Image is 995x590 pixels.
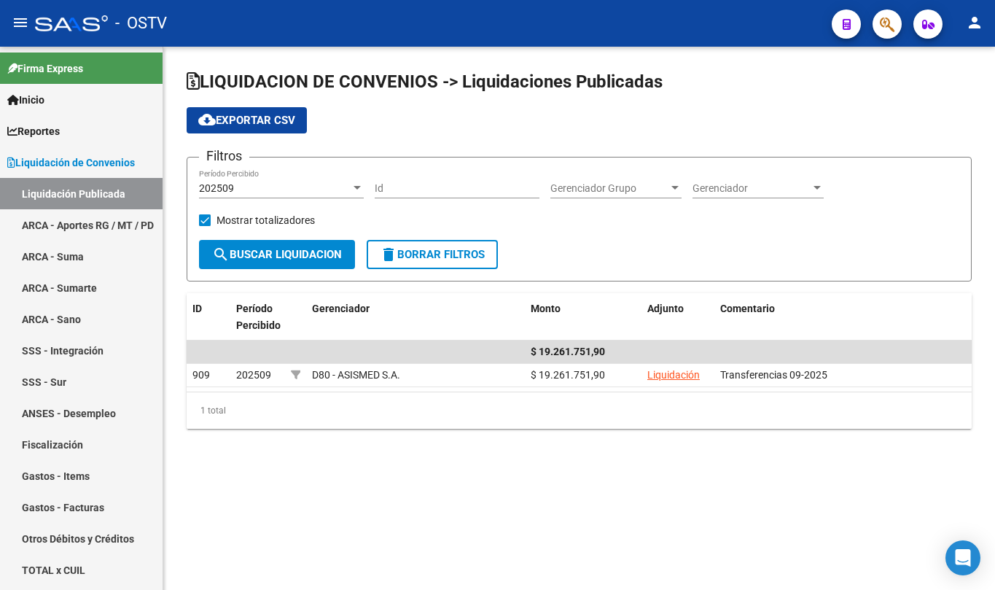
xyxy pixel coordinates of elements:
datatable-header-cell: ID [187,293,230,357]
span: Inicio [7,92,44,108]
mat-icon: search [212,246,230,263]
mat-icon: person [966,14,983,31]
span: Gerenciador [312,303,370,314]
span: - OSTV [115,7,167,39]
span: Monto [531,303,561,314]
span: Borrar Filtros [380,248,485,261]
span: ID [192,303,202,314]
div: Open Intercom Messenger [945,540,980,575]
span: Buscar Liquidacion [212,248,342,261]
span: 202509 [236,369,271,381]
datatable-header-cell: Período Percibido [230,293,285,357]
datatable-header-cell: Gerenciador [306,293,525,357]
span: Liquidación de Convenios [7,155,135,171]
span: Gerenciador Grupo [550,182,668,195]
span: D80 - ASISMED S.A. [312,369,400,381]
span: Período Percibido [236,303,281,331]
span: Adjunto [647,303,684,314]
span: Exportar CSV [198,114,295,127]
div: $ 19.261.751,90 [531,367,636,384]
button: Borrar Filtros [367,240,498,269]
button: Buscar Liquidacion [199,240,355,269]
span: 202509 [199,182,234,194]
datatable-header-cell: Adjunto [641,293,714,357]
span: Mostrar totalizadores [216,211,315,229]
span: Transferencias 09-2025 [720,369,827,381]
h3: Filtros [199,146,249,166]
span: LIQUIDACION DE CONVENIOS -> Liquidaciones Publicadas [187,71,663,92]
datatable-header-cell: Monto [525,293,641,357]
span: Reportes [7,123,60,139]
span: $ 19.261.751,90 [531,346,605,357]
a: Liquidación [647,369,700,381]
span: Firma Express [7,61,83,77]
span: Gerenciador [692,182,811,195]
span: 909 [192,369,210,381]
button: Exportar CSV [187,107,307,133]
mat-icon: cloud_download [198,111,216,128]
span: Comentario [720,303,775,314]
mat-icon: menu [12,14,29,31]
datatable-header-cell: Comentario [714,293,972,357]
div: 1 total [187,392,972,429]
mat-icon: delete [380,246,397,263]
